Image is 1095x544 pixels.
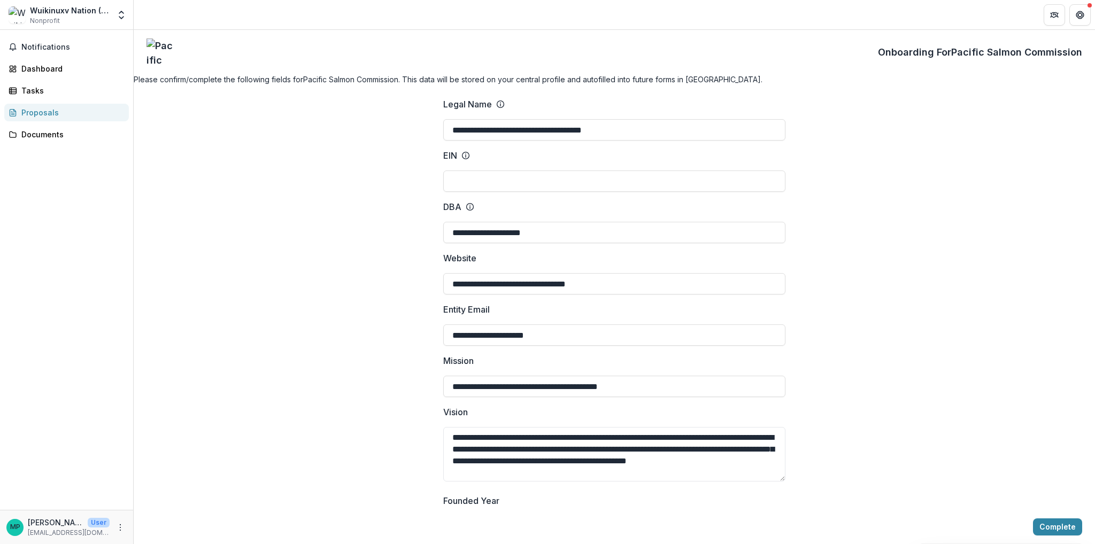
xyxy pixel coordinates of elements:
[21,129,120,140] div: Documents
[4,104,129,121] a: Proposals
[9,6,26,24] img: Wuikinuxv Nation (Percy Walkus Hatchery)
[4,126,129,143] a: Documents
[21,85,120,96] div: Tasks
[21,107,120,118] div: Proposals
[10,524,20,531] div: Megan Peruzzo
[443,406,468,418] p: Vision
[21,63,120,74] div: Dashboard
[443,494,499,507] p: Founded Year
[1069,4,1091,26] button: Get Help
[1033,518,1082,535] button: Complete
[28,517,83,528] p: [PERSON_NAME]
[114,4,129,26] button: Open entity switcher
[134,74,1095,85] h4: Please confirm/complete the following fields for Pacific Salmon Commission . This data will be st...
[443,303,490,316] p: Entity Email
[878,45,1082,59] p: Onboarding For Pacific Salmon Commission
[4,60,129,77] a: Dashboard
[443,200,461,213] p: DBA
[30,16,60,26] span: Nonprofit
[4,38,129,56] button: Notifications
[443,149,457,162] p: EIN
[443,354,474,367] p: Mission
[28,528,110,538] p: [EMAIL_ADDRESS][DOMAIN_NAME]
[114,521,127,534] button: More
[146,38,173,65] img: Pacific Salmon Commission logo
[1044,4,1065,26] button: Partners
[21,43,125,52] span: Notifications
[88,518,110,527] p: User
[443,252,476,265] p: Website
[4,82,129,99] a: Tasks
[30,5,110,16] div: Wuikinuxv Nation ([PERSON_NAME])
[443,98,492,111] p: Legal Name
